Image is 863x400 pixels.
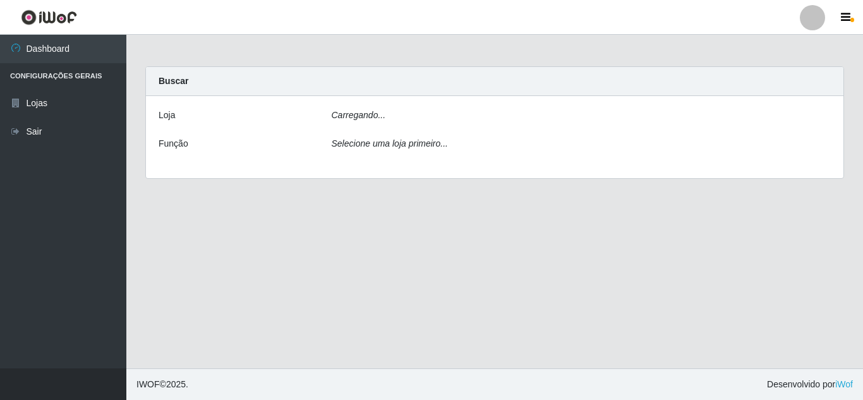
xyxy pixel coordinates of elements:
[332,110,386,120] i: Carregando...
[159,76,188,86] strong: Buscar
[767,378,853,391] span: Desenvolvido por
[835,379,853,389] a: iWof
[136,378,188,391] span: © 2025 .
[332,138,448,148] i: Selecione uma loja primeiro...
[159,137,188,150] label: Função
[136,379,160,389] span: IWOF
[21,9,77,25] img: CoreUI Logo
[159,109,175,122] label: Loja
